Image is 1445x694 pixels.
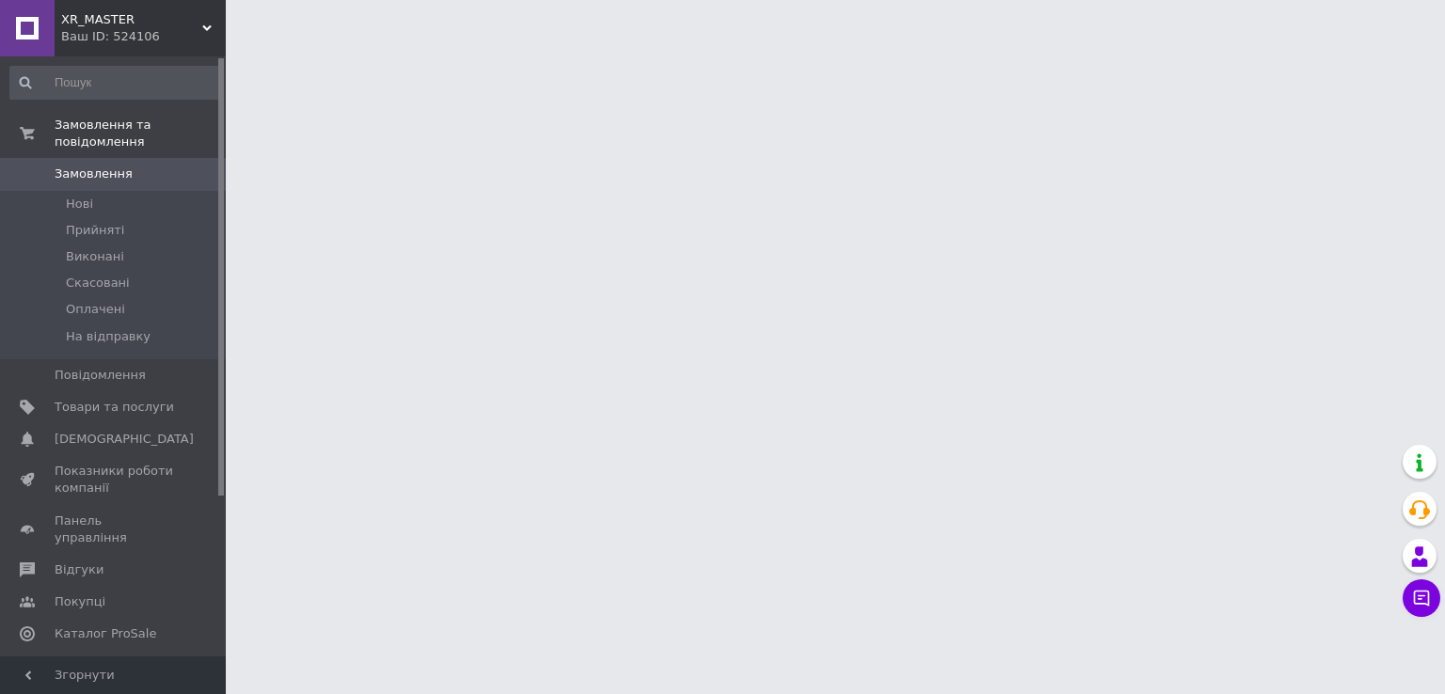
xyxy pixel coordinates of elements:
span: Замовлення та повідомлення [55,117,226,150]
span: Замовлення [55,166,133,182]
span: Відгуки [55,561,103,578]
span: Товари та послуги [55,399,174,416]
span: Прийняті [66,222,124,239]
span: Панель управління [55,513,174,546]
span: XR_MASTER [61,11,202,28]
span: Покупці [55,593,105,610]
span: Виконані [66,248,124,265]
div: Ваш ID: 524106 [61,28,226,45]
input: Пошук [9,66,222,100]
span: На відправку [66,328,151,345]
span: Оплачені [66,301,125,318]
span: Скасовані [66,275,130,292]
span: [DEMOGRAPHIC_DATA] [55,431,194,448]
span: Каталог ProSale [55,625,156,642]
span: Повідомлення [55,367,146,384]
button: Чат з покупцем [1403,579,1440,617]
span: Нові [66,196,93,213]
span: Показники роботи компанії [55,463,174,497]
